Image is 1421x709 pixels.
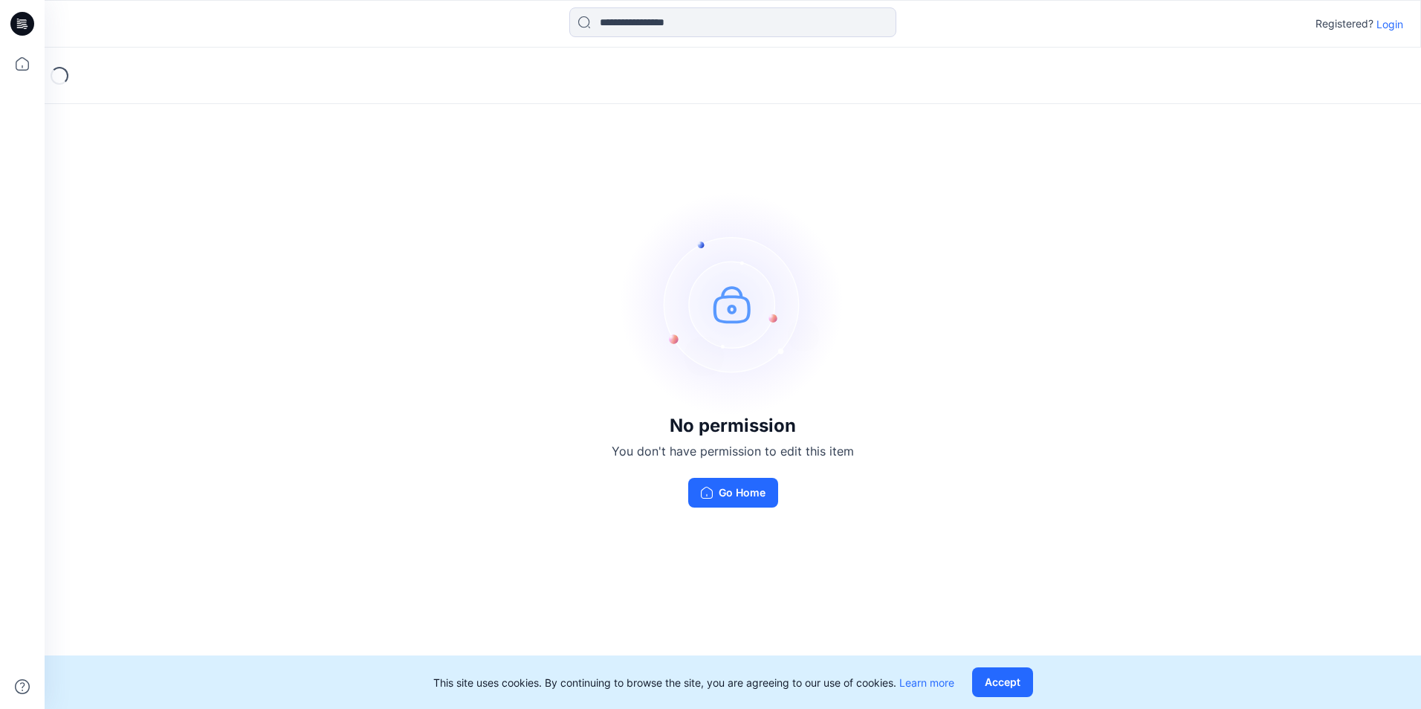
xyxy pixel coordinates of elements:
button: Accept [972,667,1033,697]
button: Go Home [688,478,778,508]
img: no-perm.svg [621,192,844,415]
p: Login [1376,16,1403,32]
h3: No permission [612,415,854,436]
p: Registered? [1315,15,1373,33]
p: You don't have permission to edit this item [612,442,854,460]
p: This site uses cookies. By continuing to browse the site, you are agreeing to our use of cookies. [433,675,954,690]
a: Learn more [899,676,954,689]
